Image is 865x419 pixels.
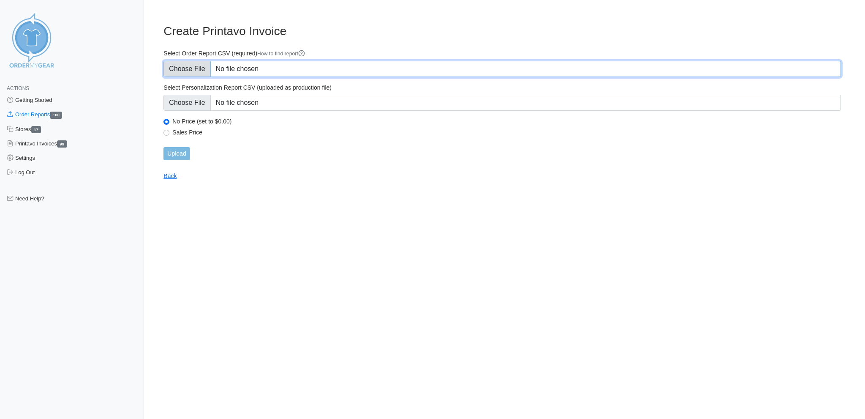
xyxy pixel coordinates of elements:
[163,49,841,58] label: Select Order Report CSV (required)
[257,51,305,57] a: How to find report
[163,147,190,160] input: Upload
[172,129,841,136] label: Sales Price
[163,173,177,179] a: Back
[31,126,41,133] span: 17
[7,85,29,91] span: Actions
[50,112,62,119] span: 100
[172,118,841,125] label: No Price (set to $0.00)
[163,24,841,38] h3: Create Printavo Invoice
[163,84,841,91] label: Select Personalization Report CSV (uploaded as production file)
[57,140,67,148] span: 99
